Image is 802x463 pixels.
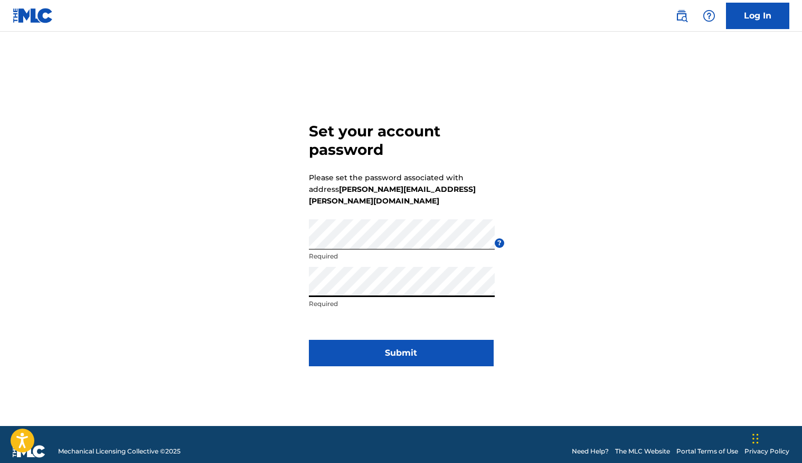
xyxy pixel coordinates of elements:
[699,5,720,26] div: Help
[13,8,53,23] img: MLC Logo
[309,299,495,309] p: Required
[309,122,494,159] h3: Set your account password
[726,3,789,29] a: Log In
[744,447,789,456] a: Privacy Policy
[309,252,495,261] p: Required
[703,10,715,22] img: help
[615,447,670,456] a: The MLC Website
[58,447,181,456] span: Mechanical Licensing Collective © 2025
[309,172,494,207] p: Please set the password associated with address
[309,340,494,366] button: Submit
[495,238,504,248] span: ?
[309,184,476,206] strong: [PERSON_NAME][EMAIL_ADDRESS][PERSON_NAME][DOMAIN_NAME]
[675,10,688,22] img: search
[572,447,609,456] a: Need Help?
[676,447,738,456] a: Portal Terms of Use
[671,5,692,26] a: Public Search
[13,445,45,458] img: logo
[752,423,759,455] div: Drag
[749,412,802,463] iframe: Chat Widget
